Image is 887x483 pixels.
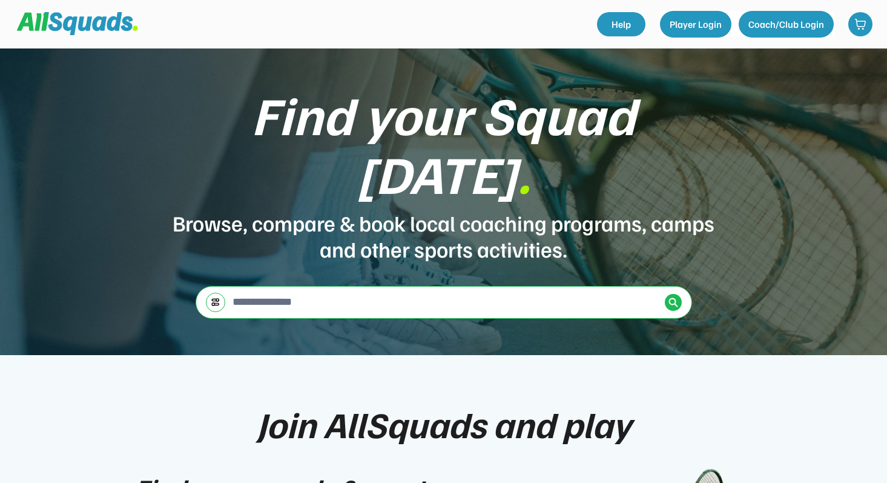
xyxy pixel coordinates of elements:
a: Help [597,12,645,36]
img: Icon%20%2838%29.svg [668,298,678,307]
img: Squad%20Logo.svg [17,12,138,35]
button: Coach/Club Login [739,11,834,38]
div: Find your Squad [DATE] [171,85,716,202]
div: Browse, compare & book local coaching programs, camps and other sports activities. [171,210,716,262]
img: settings-03.svg [211,298,220,307]
img: shopping-cart-01%20%281%29.svg [854,18,866,30]
div: Join AllSquads and play [257,404,631,444]
button: Player Login [660,11,731,38]
font: . [517,139,530,206]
